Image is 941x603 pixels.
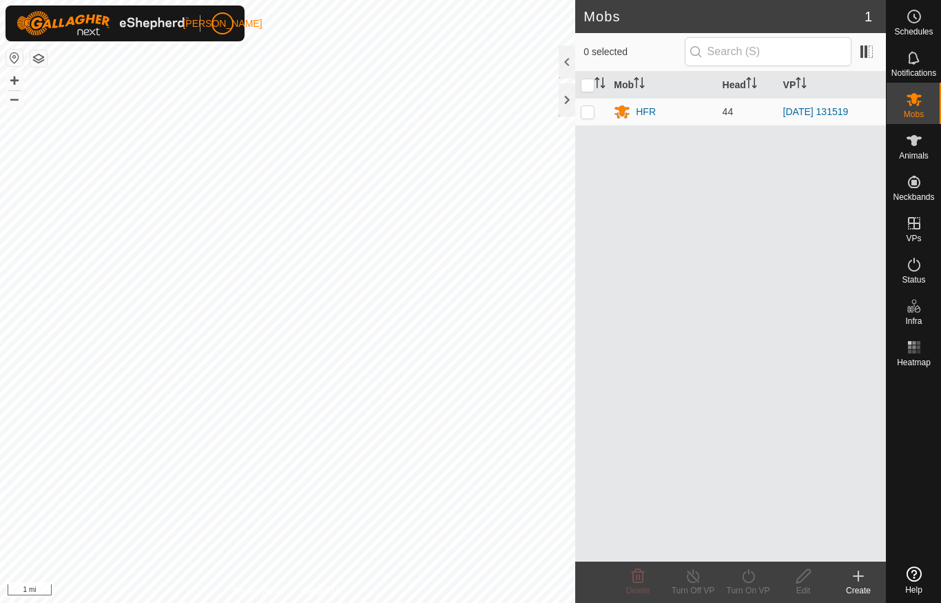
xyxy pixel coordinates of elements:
button: Map Layers [30,50,47,67]
div: Create [831,584,886,597]
span: Schedules [894,28,933,36]
div: Turn On VP [721,584,776,597]
span: Notifications [891,69,936,77]
span: 1 [865,6,872,27]
th: Mob [608,72,716,99]
p-sorticon: Activate to sort [796,79,807,90]
a: [DATE] 131519 [783,106,849,117]
span: Help [905,586,922,594]
span: Status [902,276,925,284]
span: Heatmap [897,358,931,367]
p-sorticon: Activate to sort [746,79,757,90]
a: Contact Us [301,585,342,597]
div: Turn Off VP [665,584,721,597]
a: Privacy Policy [234,585,285,597]
button: + [6,72,23,89]
img: Gallagher Logo [17,11,189,36]
span: [PERSON_NAME] [183,17,262,31]
th: Head [717,72,778,99]
button: Reset Map [6,50,23,66]
span: VPs [906,234,921,243]
span: 44 [723,106,734,117]
div: Edit [776,584,831,597]
div: HFR [636,105,656,119]
span: 0 selected [583,45,684,59]
a: Help [887,561,941,600]
span: Animals [899,152,929,160]
th: VP [778,72,886,99]
span: Mobs [904,110,924,119]
p-sorticon: Activate to sort [634,79,645,90]
span: Delete [626,586,650,595]
button: – [6,90,23,107]
span: Infra [905,317,922,325]
input: Search (S) [685,37,851,66]
span: Neckbands [893,193,934,201]
h2: Mobs [583,8,865,25]
p-sorticon: Activate to sort [594,79,606,90]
